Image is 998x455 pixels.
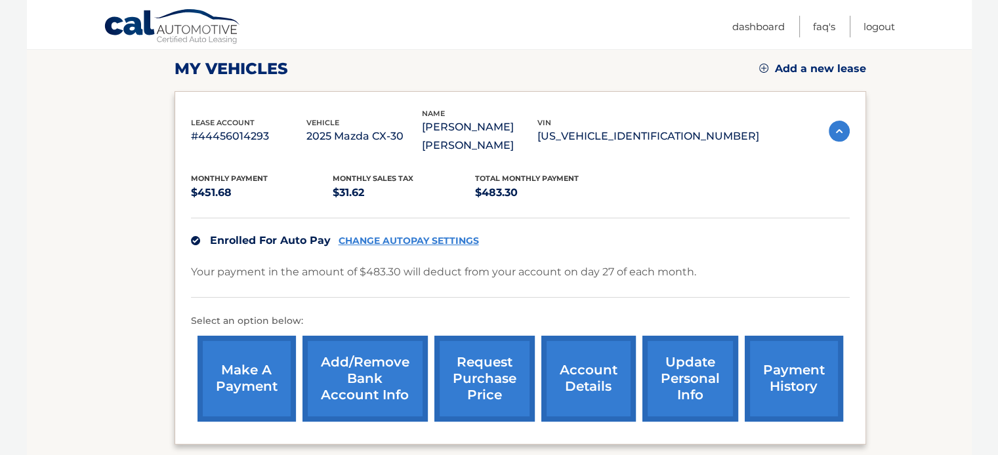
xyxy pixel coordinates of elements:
[302,336,428,422] a: Add/Remove bank account info
[210,234,331,247] span: Enrolled For Auto Pay
[104,9,241,47] a: Cal Automotive
[191,127,306,146] p: #44456014293
[191,184,333,202] p: $451.68
[759,62,866,75] a: Add a new lease
[191,313,850,329] p: Select an option below:
[191,263,696,281] p: Your payment in the amount of $483.30 will deduct from your account on day 27 of each month.
[863,16,895,37] a: Logout
[732,16,785,37] a: Dashboard
[422,109,445,118] span: name
[745,336,843,422] a: payment history
[541,336,636,422] a: account details
[475,184,617,202] p: $483.30
[829,121,850,142] img: accordion-active.svg
[422,118,537,155] p: [PERSON_NAME] [PERSON_NAME]
[306,118,339,127] span: vehicle
[434,336,535,422] a: request purchase price
[475,174,579,183] span: Total Monthly Payment
[198,336,296,422] a: make a payment
[537,127,759,146] p: [US_VEHICLE_IDENTIFICATION_NUMBER]
[333,174,413,183] span: Monthly sales Tax
[333,184,475,202] p: $31.62
[339,235,479,247] a: CHANGE AUTOPAY SETTINGS
[642,336,738,422] a: update personal info
[191,174,268,183] span: Monthly Payment
[813,16,835,37] a: FAQ's
[306,127,422,146] p: 2025 Mazda CX-30
[175,59,288,79] h2: my vehicles
[759,64,768,73] img: add.svg
[191,118,255,127] span: lease account
[537,118,551,127] span: vin
[191,236,200,245] img: check.svg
